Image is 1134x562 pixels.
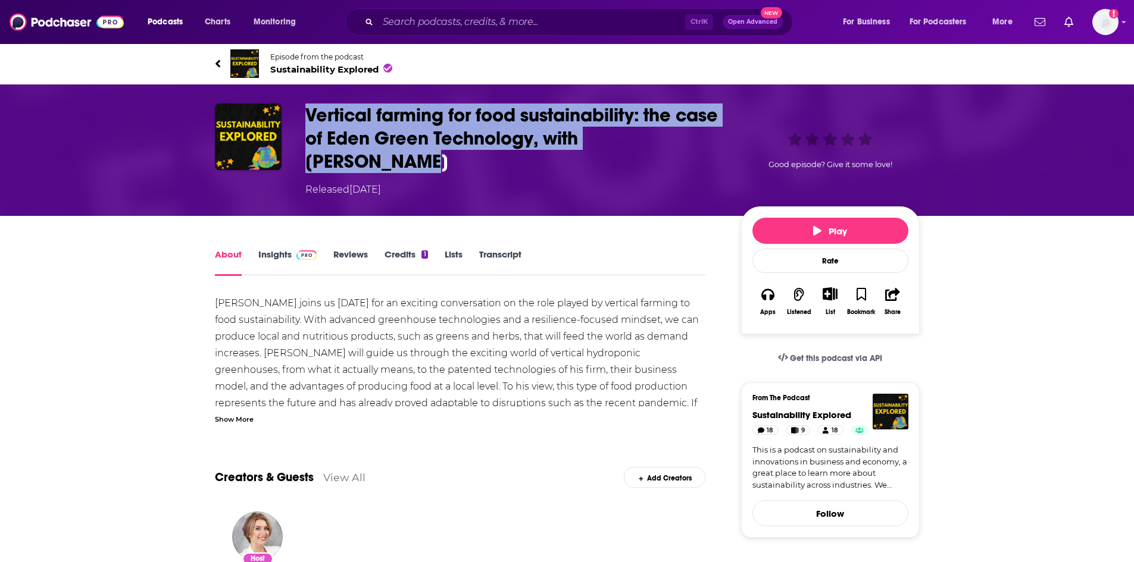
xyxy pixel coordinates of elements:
[205,14,230,30] span: Charts
[752,500,908,526] button: Follow
[846,280,877,323] button: Bookmark
[723,15,783,29] button: Open AdvancedNew
[323,471,365,483] a: View All
[215,103,282,170] img: Vertical farming for food sustainability: the case of Eden Green Technology, with Eddy Badrina
[479,249,521,276] a: Transcript
[685,14,713,30] span: Ctrl K
[885,309,901,316] div: Share
[305,103,722,173] h1: Vertical farming for food sustainability: the case of Eden Green Technology, with Eddy Badrina
[814,280,845,323] div: Show More ButtonList
[835,12,905,32] button: open menu
[445,249,463,276] a: Lists
[752,409,851,420] a: Sustainability Explored
[728,19,777,25] span: Open Advanced
[902,12,984,32] button: open menu
[847,309,875,316] div: Bookmark
[787,309,811,316] div: Listened
[910,14,967,30] span: For Podcasters
[148,14,183,30] span: Podcasts
[769,160,892,169] span: Good episode? Give it some love!
[232,511,283,562] img: Anna Chashchyna
[1092,9,1119,35] span: Logged in as ShoutComms
[752,394,899,402] h3: From The Podcast
[752,280,783,323] button: Apps
[790,353,882,363] span: Get this podcast via API
[752,218,908,244] button: Play
[984,12,1027,32] button: open menu
[197,12,238,32] a: Charts
[230,49,259,78] img: Sustainability Explored
[817,425,843,435] a: 18
[1092,9,1119,35] img: User Profile
[761,7,782,18] span: New
[254,14,296,30] span: Monitoring
[305,183,381,197] div: Released [DATE]
[752,249,908,273] div: Rate
[786,425,810,435] a: 9
[783,280,814,323] button: Listened
[270,52,392,61] span: Episode from the podcast
[760,309,776,316] div: Apps
[1109,9,1119,18] svg: Add a profile image
[270,64,392,75] span: Sustainability Explored
[258,249,317,276] a: InsightsPodchaser Pro
[385,249,427,276] a: Credits1
[843,14,890,30] span: For Business
[139,12,198,32] button: open menu
[767,425,773,437] span: 18
[357,8,804,36] div: Search podcasts, credits, & more...
[624,467,705,488] div: Add Creators
[215,249,242,276] a: About
[752,444,908,491] a: This is a podcast on sustainability and innovations in business and economy, a great place to lea...
[1060,12,1078,32] a: Show notifications dropdown
[1092,9,1119,35] button: Show profile menu
[769,344,892,373] a: Get this podcast via API
[801,425,805,437] span: 9
[421,250,427,259] div: 1
[992,14,1013,30] span: More
[818,287,842,300] button: Show More Button
[877,280,908,323] button: Share
[333,249,368,276] a: Reviews
[296,250,317,260] img: Podchaser Pro
[245,12,311,32] button: open menu
[10,11,124,33] img: Podchaser - Follow, Share and Rate Podcasts
[215,470,314,485] a: Creators & Guests
[215,49,920,78] a: Sustainability ExploredEpisode from the podcastSustainability Explored
[832,425,838,437] span: 18
[826,308,835,316] div: List
[1030,12,1050,32] a: Show notifications dropdown
[873,394,908,429] img: Sustainability Explored
[752,425,779,435] a: 18
[378,12,685,32] input: Search podcasts, credits, & more...
[813,225,847,237] span: Play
